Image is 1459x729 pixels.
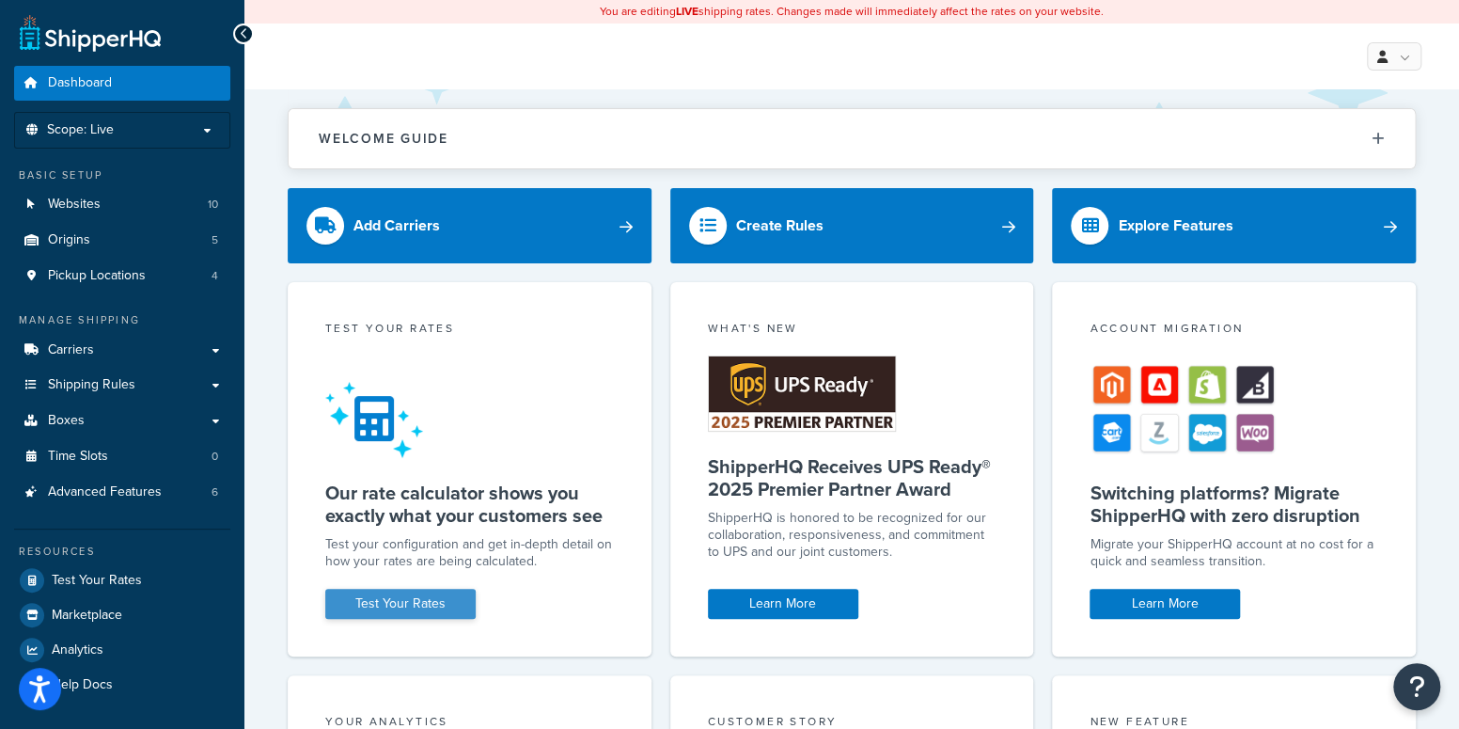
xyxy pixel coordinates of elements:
[14,223,230,258] li: Origins
[48,377,135,393] span: Shipping Rules
[325,536,614,570] div: Test your configuration and get in-depth detail on how your rates are being calculated.
[1393,663,1440,710] button: Open Resource Center
[1090,320,1378,341] div: Account Migration
[14,187,230,222] a: Websites10
[353,213,440,239] div: Add Carriers
[736,213,824,239] div: Create Rules
[14,563,230,597] a: Test Your Rates
[14,633,230,667] a: Analytics
[708,320,996,341] div: What's New
[708,455,996,500] h5: ShipperHQ Receives UPS Ready® 2025 Premier Partner Award
[52,608,122,624] span: Marketplace
[14,259,230,293] a: Pickup Locations4
[14,598,230,632] a: Marketplace
[325,589,476,619] a: Test Your Rates
[14,187,230,222] li: Websites
[14,475,230,510] a: Advanced Features6
[48,232,90,248] span: Origins
[288,188,651,263] a: Add Carriers
[14,223,230,258] a: Origins5
[676,3,698,20] b: LIVE
[47,122,114,138] span: Scope: Live
[1090,536,1378,570] div: Migrate your ShipperHQ account at no cost for a quick and seamless transition.
[325,482,614,527] h5: Our rate calculator shows you exactly what your customers see
[708,510,996,561] p: ShipperHQ is honored to be recognized for our collaboration, responsiveness, and commitment to UP...
[708,589,858,619] a: Learn More
[14,439,230,474] li: Time Slots
[325,320,614,341] div: Test your rates
[52,642,103,658] span: Analytics
[48,197,101,213] span: Websites
[14,167,230,183] div: Basic Setup
[670,188,1034,263] a: Create Rules
[48,268,146,284] span: Pickup Locations
[14,368,230,403] a: Shipping Rules
[52,677,113,693] span: Help Docs
[14,312,230,328] div: Manage Shipping
[14,259,230,293] li: Pickup Locations
[1090,482,1378,527] h5: Switching platforms? Migrate ShipperHQ with zero disruption
[1052,188,1416,263] a: Explore Features
[48,75,112,91] span: Dashboard
[48,484,162,500] span: Advanced Features
[1090,589,1240,619] a: Learn More
[212,268,218,284] span: 4
[208,197,218,213] span: 10
[1118,213,1232,239] div: Explore Features
[14,439,230,474] a: Time Slots0
[48,413,85,429] span: Boxes
[48,449,108,465] span: Time Slots
[14,668,230,702] a: Help Docs
[212,449,218,465] span: 0
[319,132,448,146] h2: Welcome Guide
[14,475,230,510] li: Advanced Features
[14,544,230,560] div: Resources
[212,484,218,500] span: 6
[14,66,230,101] a: Dashboard
[14,404,230,438] a: Boxes
[48,342,94,358] span: Carriers
[212,232,218,248] span: 5
[289,109,1415,168] button: Welcome Guide
[52,573,142,589] span: Test Your Rates
[14,333,230,368] a: Carriers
